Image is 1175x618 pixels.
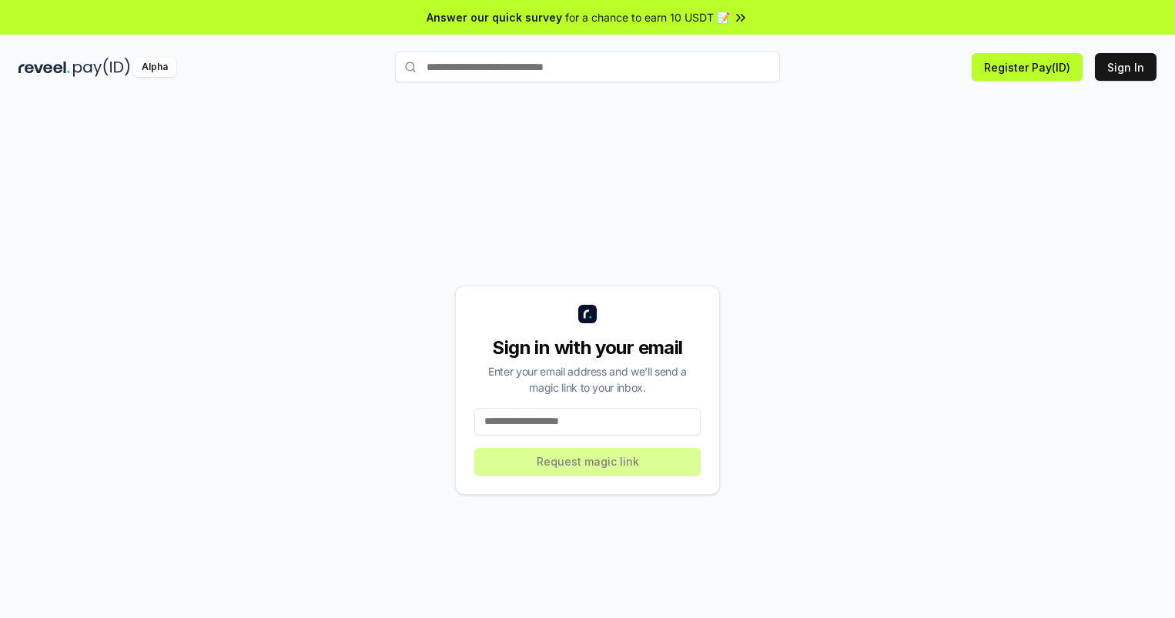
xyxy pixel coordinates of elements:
button: Register Pay(ID) [972,53,1083,81]
span: Answer our quick survey [427,9,562,25]
div: Enter your email address and we’ll send a magic link to your inbox. [474,363,701,396]
img: pay_id [73,58,130,77]
button: Sign In [1095,53,1157,81]
span: for a chance to earn 10 USDT 📝 [565,9,730,25]
div: Alpha [133,58,176,77]
div: Sign in with your email [474,336,701,360]
img: logo_small [578,305,597,323]
img: reveel_dark [18,58,70,77]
